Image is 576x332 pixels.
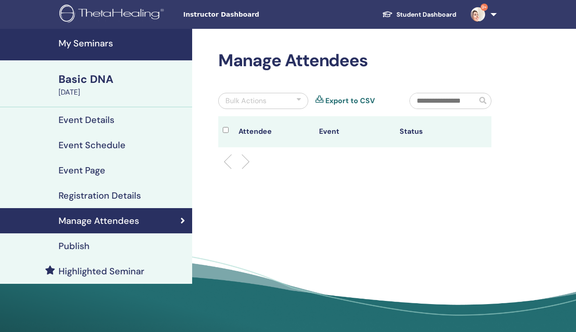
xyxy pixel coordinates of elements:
[58,114,114,125] h4: Event Details
[58,72,187,87] div: Basic DNA
[218,50,491,71] h2: Manage Attendees
[325,96,375,106] a: Export to CSV
[58,140,126,150] h4: Event Schedule
[58,190,141,201] h4: Registration Details
[225,96,266,106] div: Bulk Actions
[58,215,139,226] h4: Manage Attendees
[53,72,192,98] a: Basic DNA[DATE]
[58,87,187,98] div: [DATE]
[183,10,318,19] span: Instructor Dashboard
[315,116,395,147] th: Event
[234,116,315,147] th: Attendee
[395,116,476,147] th: Status
[58,266,144,277] h4: Highlighted Seminar
[471,7,485,22] img: default.png
[481,4,488,11] span: 9+
[58,165,105,176] h4: Event Page
[375,6,463,23] a: Student Dashboard
[58,241,90,251] h4: Publish
[58,38,187,49] h4: My Seminars
[382,10,393,18] img: graduation-cap-white.svg
[59,5,167,25] img: logo.png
